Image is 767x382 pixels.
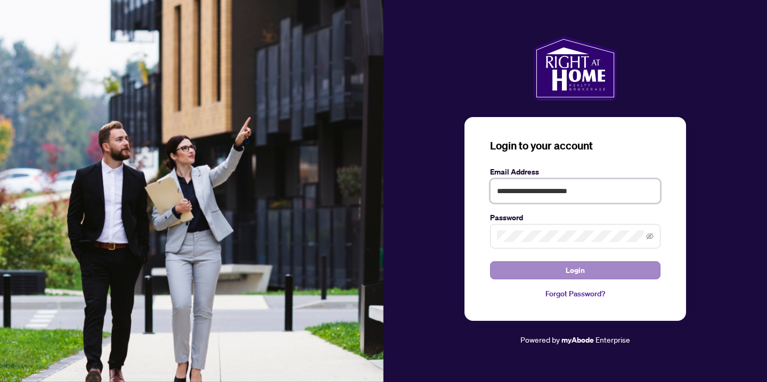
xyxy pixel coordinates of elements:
span: Powered by [520,335,560,344]
span: eye-invisible [646,232,654,240]
h3: Login to your account [490,138,660,153]
span: Enterprise [595,335,630,344]
span: Login [566,262,585,279]
label: Password [490,212,660,223]
img: ma-logo [534,36,616,100]
button: Login [490,261,660,279]
label: Email Address [490,166,660,178]
a: Forgot Password? [490,288,660,300]
a: myAbode [561,334,594,346]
